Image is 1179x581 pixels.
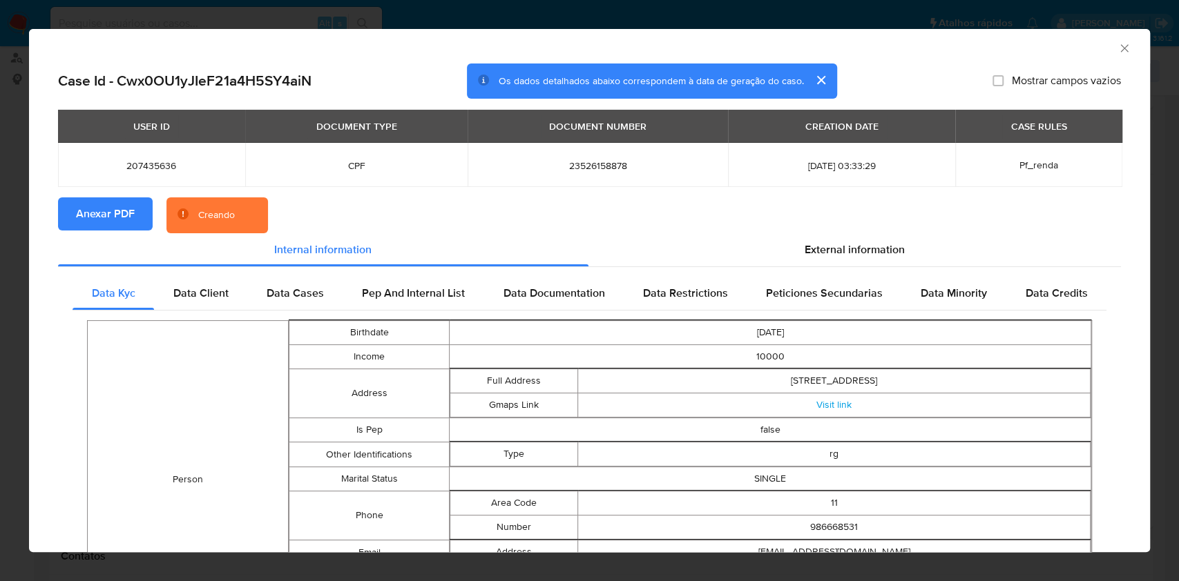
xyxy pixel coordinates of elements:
[198,208,235,222] div: Creando
[450,442,578,466] td: Type
[578,442,1091,466] td: rg
[274,242,372,257] span: Internal information
[289,345,449,369] td: Income
[450,369,578,393] td: Full Address
[503,285,604,301] span: Data Documentation
[289,321,449,345] td: Birthdate
[450,491,578,515] td: Area Code
[58,72,311,90] h2: Case Id - Cwx0OU1yJIeF21a4H5SY4aiN
[450,345,1091,369] td: 10000
[578,369,1091,393] td: [STREET_ADDRESS]
[58,197,153,230] button: Anexar PDF
[745,159,939,172] span: [DATE] 03:33:29
[766,285,883,301] span: Peticiones Secundarias
[450,393,578,417] td: Gmaps Link
[1025,285,1087,301] span: Data Credits
[289,540,449,565] td: Email
[499,74,804,88] span: Os dados detalhados abaixo correspondem à data de geração do caso.
[484,159,711,172] span: 23526158878
[362,285,465,301] span: Pep And Internal List
[450,321,1091,345] td: [DATE]
[307,115,405,138] div: DOCUMENT TYPE
[73,277,1106,310] div: Detailed internal info
[805,242,905,257] span: External information
[58,233,1121,266] div: Detailed info
[804,63,837,97] button: cerrar
[289,491,449,540] td: Phone
[797,115,887,138] div: CREATION DATE
[450,540,578,564] td: Address
[921,285,987,301] span: Data Minority
[289,467,449,491] td: Marital Status
[92,285,135,301] span: Data Kyc
[289,442,449,467] td: Other Identifications
[1019,158,1058,172] span: Pf_renda
[29,29,1150,552] div: closure-recommendation-modal
[450,515,578,540] td: Number
[993,75,1004,86] input: Mostrar campos vazios
[267,285,324,301] span: Data Cases
[125,115,178,138] div: USER ID
[1118,41,1130,54] button: Fechar a janela
[76,199,135,229] span: Anexar PDF
[1002,115,1075,138] div: CASE RULES
[643,285,728,301] span: Data Restrictions
[578,491,1091,515] td: 11
[289,369,449,418] td: Address
[262,159,452,172] span: CPF
[578,540,1091,564] td: [EMAIL_ADDRESS][DOMAIN_NAME]
[289,418,449,442] td: Is Pep
[450,418,1091,442] td: false
[75,159,229,172] span: 207435636
[578,515,1091,540] td: 986668531
[1012,74,1121,88] span: Mostrar campos vazios
[816,397,852,411] a: Visit link
[173,285,229,301] span: Data Client
[541,115,655,138] div: DOCUMENT NUMBER
[450,467,1091,491] td: SINGLE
